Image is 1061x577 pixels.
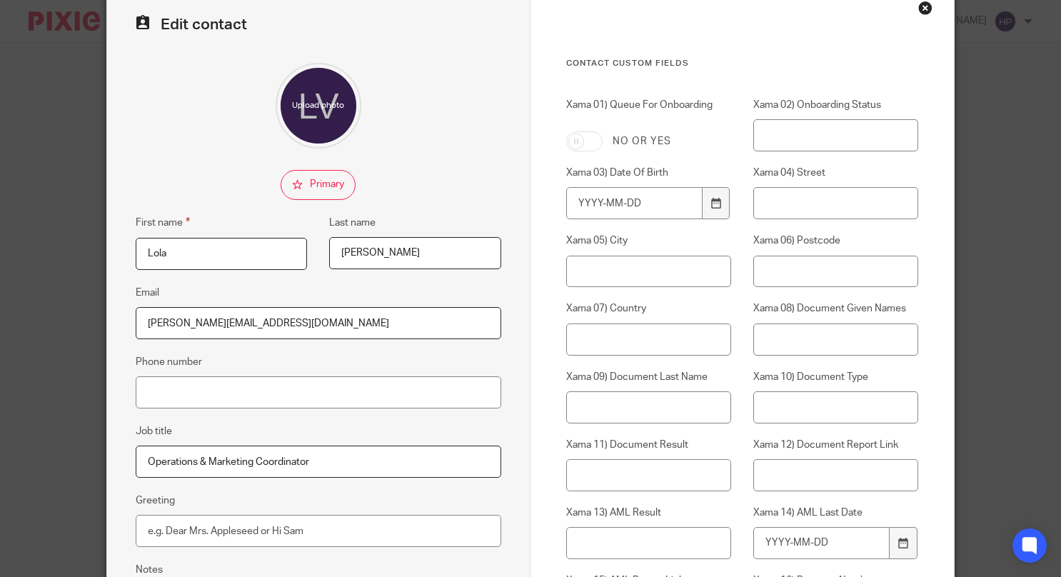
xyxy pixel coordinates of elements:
[566,187,703,219] input: YYYY-MM-DD
[613,134,671,149] label: No or yes
[753,166,918,180] label: Xama 04) Street
[753,301,918,316] label: Xama 08) Document Given Names
[566,506,731,520] label: Xama 13) AML Result
[136,493,175,508] label: Greeting
[136,355,202,369] label: Phone number
[136,214,190,231] label: First name
[566,166,731,180] label: Xama 03) Date Of Birth
[753,370,918,384] label: Xama 10) Document Type
[566,370,731,384] label: Xama 09) Document Last Name
[566,58,918,69] h3: Contact Custom fields
[566,98,731,121] label: Xama 01) Queue For Onboarding
[136,563,163,577] label: Notes
[566,234,731,248] label: Xama 05) City
[136,15,501,34] h2: Edit contact
[136,286,159,300] label: Email
[753,98,918,112] label: Xama 02) Onboarding Status
[753,234,918,248] label: Xama 06) Postcode
[753,506,918,520] label: Xama 14) AML Last Date
[753,438,918,452] label: Xama 12) Document Report Link
[566,301,731,316] label: Xama 07) Country
[136,424,172,438] label: Job title
[753,527,890,559] input: YYYY-MM-DD
[918,1,932,15] div: Close this dialog window
[329,216,376,230] label: Last name
[136,515,501,547] input: e.g. Dear Mrs. Appleseed or Hi Sam
[566,438,731,452] label: Xama 11) Document Result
